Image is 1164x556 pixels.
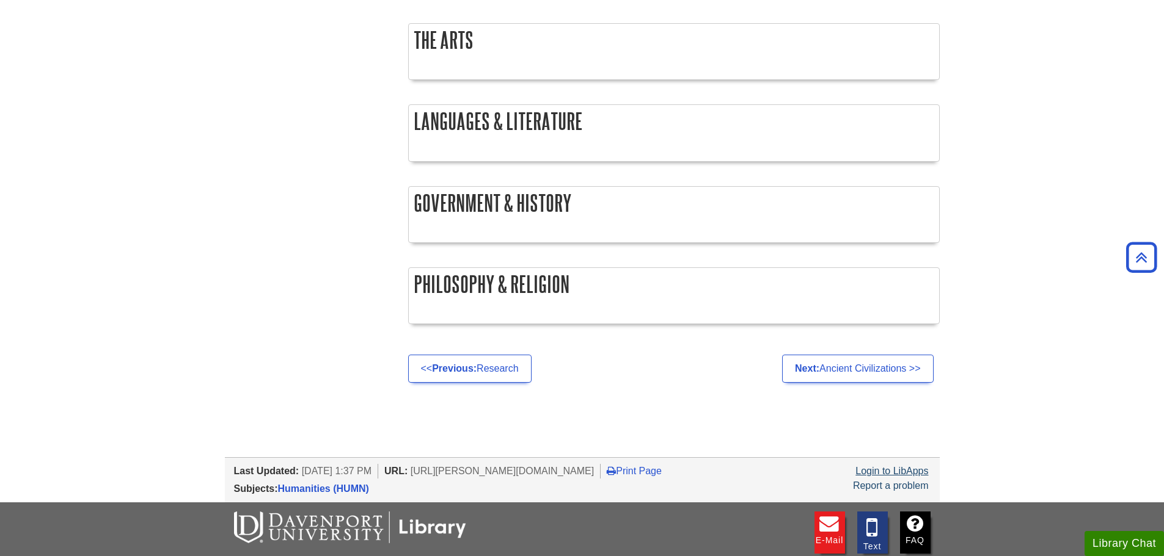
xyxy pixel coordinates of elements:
[782,355,933,383] a: Next:Ancient Civilizations >>
[409,187,939,219] h2: Government & History
[384,466,408,476] span: URL:
[814,511,845,554] a: E-mail
[408,355,532,383] a: <<Previous:Research
[855,466,928,476] a: Login to LibApps
[302,466,372,476] span: [DATE] 1:37 PM
[234,511,466,543] img: DU Libraries
[1122,249,1161,265] a: Back to Top
[234,466,299,476] span: Last Updated:
[409,105,939,137] h2: Languages & Literature
[1085,531,1164,556] button: Library Chat
[411,466,595,476] span: [URL][PERSON_NAME][DOMAIN_NAME]
[409,24,939,56] h2: The Arts
[795,363,819,374] strong: Next:
[853,480,929,491] a: Report a problem
[409,268,939,300] h2: Philosophy & Religion
[857,511,888,554] a: Text
[607,466,662,476] a: Print Page
[432,363,477,374] strong: Previous:
[607,466,616,475] i: Print Page
[234,483,278,494] span: Subjects:
[278,483,369,494] a: Humanities (HUMN)
[900,511,931,554] a: FAQ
